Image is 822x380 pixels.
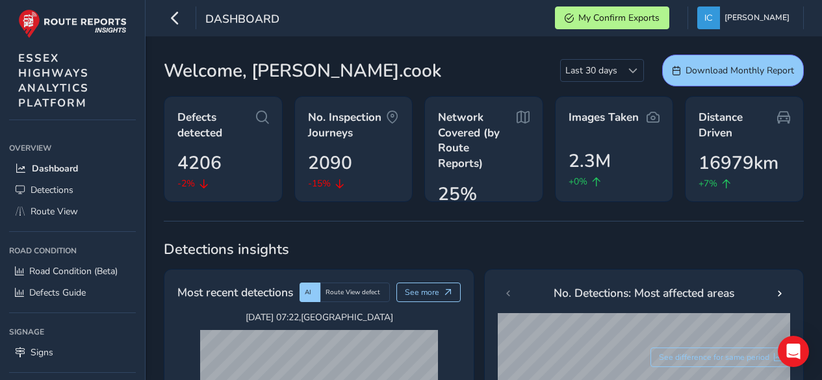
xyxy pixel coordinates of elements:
[200,311,438,323] span: [DATE] 07:22 , [GEOGRAPHIC_DATA]
[686,64,794,77] span: Download Monthly Report
[305,288,311,297] span: AI
[561,60,622,81] span: Last 30 days
[9,179,136,201] a: Detections
[659,352,769,362] span: See difference for same period
[699,110,777,140] span: Distance Driven
[177,284,293,301] span: Most recent detections
[697,6,720,29] img: diamond-layout
[396,283,461,302] button: See more
[569,110,639,125] span: Images Taken
[699,177,717,190] span: +7%
[555,6,669,29] button: My Confirm Exports
[31,346,53,359] span: Signs
[9,241,136,260] div: Road Condition
[177,110,256,140] span: Defects detected
[320,283,390,302] div: Route View defect
[438,110,517,171] span: Network Covered (by Route Reports)
[405,287,439,298] span: See more
[554,285,734,301] span: No. Detections: Most affected areas
[9,322,136,342] div: Signage
[308,110,387,140] span: No. Inspection Journeys
[578,12,660,24] span: My Confirm Exports
[308,177,331,190] span: -15%
[164,240,804,259] span: Detections insights
[650,348,791,367] button: See difference for same period
[18,51,89,110] span: ESSEX HIGHWAYS ANALYTICS PLATFORM
[9,282,136,303] a: Defects Guide
[31,205,78,218] span: Route View
[164,57,441,84] span: Welcome, [PERSON_NAME].cook
[697,6,794,29] button: [PERSON_NAME]
[569,175,587,188] span: +0%
[9,138,136,158] div: Overview
[32,162,78,175] span: Dashboard
[9,260,136,282] a: Road Condition (Beta)
[177,149,222,177] span: 4206
[29,265,118,277] span: Road Condition (Beta)
[9,342,136,363] a: Signs
[205,11,279,29] span: Dashboard
[9,158,136,179] a: Dashboard
[326,288,380,297] span: Route View defect
[177,177,195,190] span: -2%
[662,55,804,86] button: Download Monthly Report
[438,181,477,208] span: 25%
[725,6,790,29] span: [PERSON_NAME]
[569,147,611,175] span: 2.3M
[31,184,73,196] span: Detections
[29,286,86,299] span: Defects Guide
[308,149,352,177] span: 2090
[699,149,778,177] span: 16979km
[300,283,320,302] div: AI
[9,201,136,222] a: Route View
[778,336,809,367] div: Open Intercom Messenger
[18,9,127,38] img: rr logo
